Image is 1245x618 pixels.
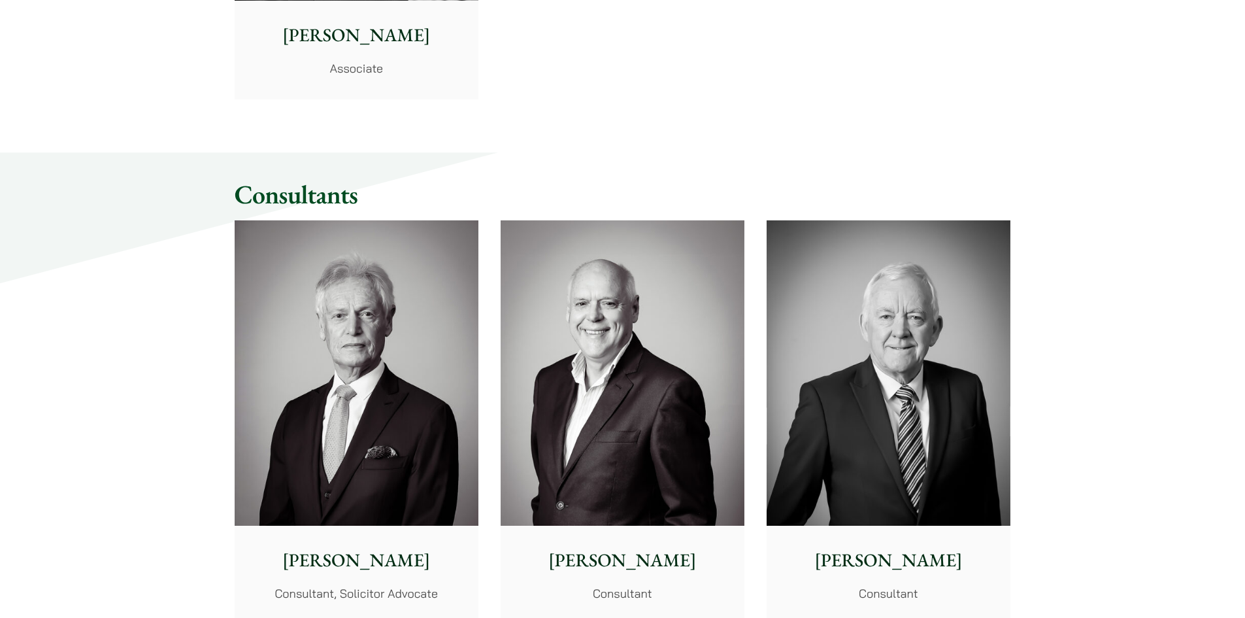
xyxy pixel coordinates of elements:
[777,547,1000,574] p: [PERSON_NAME]
[245,60,468,77] p: Associate
[511,585,734,602] p: Consultant
[245,22,468,49] p: [PERSON_NAME]
[245,585,468,602] p: Consultant, Solicitor Advocate
[777,585,1000,602] p: Consultant
[511,547,734,574] p: [PERSON_NAME]
[245,547,468,574] p: [PERSON_NAME]
[235,179,1011,210] h2: Consultants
